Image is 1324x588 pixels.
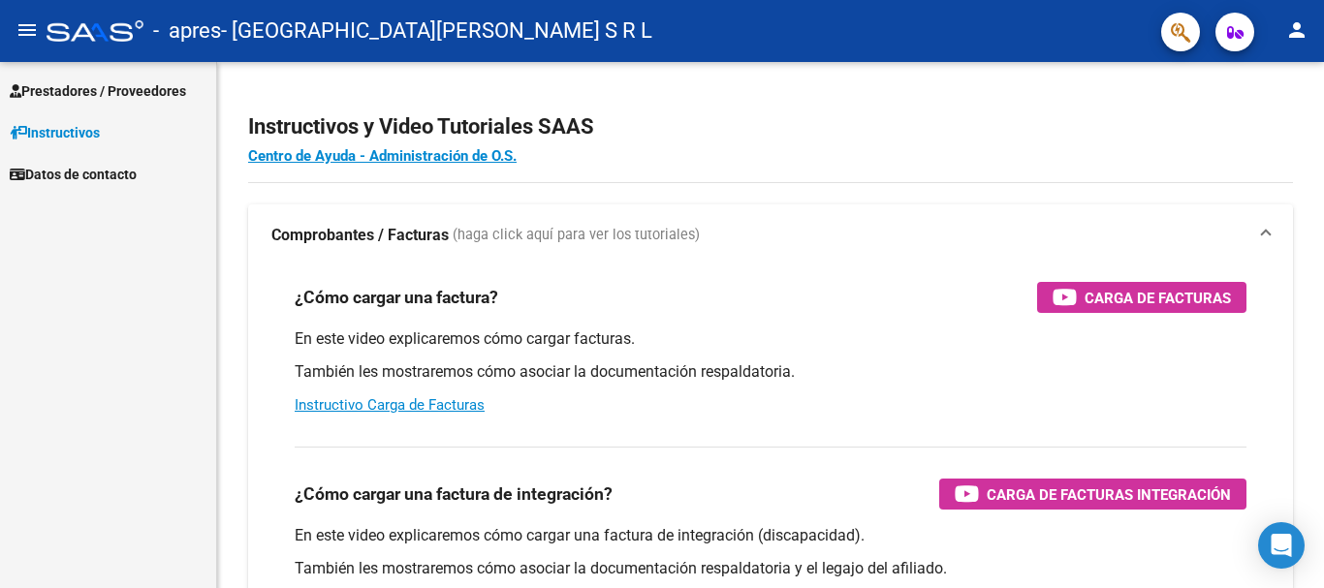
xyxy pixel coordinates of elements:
div: Open Intercom Messenger [1258,522,1305,569]
button: Carga de Facturas [1037,282,1246,313]
p: También les mostraremos cómo asociar la documentación respaldatoria y el legajo del afiliado. [295,558,1246,579]
span: Prestadores / Proveedores [10,80,186,102]
p: También les mostraremos cómo asociar la documentación respaldatoria. [295,361,1246,383]
mat-icon: person [1285,18,1308,42]
span: Carga de Facturas Integración [987,482,1231,507]
p: En este video explicaremos cómo cargar una factura de integración (discapacidad). [295,525,1246,546]
span: Datos de contacto [10,164,137,185]
a: Centro de Ayuda - Administración de O.S. [248,147,517,165]
h3: ¿Cómo cargar una factura? [295,284,498,311]
mat-icon: menu [16,18,39,42]
span: Instructivos [10,122,100,143]
button: Carga de Facturas Integración [939,479,1246,510]
mat-expansion-panel-header: Comprobantes / Facturas (haga click aquí para ver los tutoriales) [248,204,1293,266]
span: - [GEOGRAPHIC_DATA][PERSON_NAME] S R L [221,10,652,52]
strong: Comprobantes / Facturas [271,225,449,246]
h3: ¿Cómo cargar una factura de integración? [295,480,613,508]
span: Carga de Facturas [1085,286,1231,310]
span: (haga click aquí para ver los tutoriales) [453,225,700,246]
h2: Instructivos y Video Tutoriales SAAS [248,108,1293,145]
span: - apres [153,10,221,52]
a: Instructivo Carga de Facturas [295,396,485,414]
p: En este video explicaremos cómo cargar facturas. [295,328,1246,350]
